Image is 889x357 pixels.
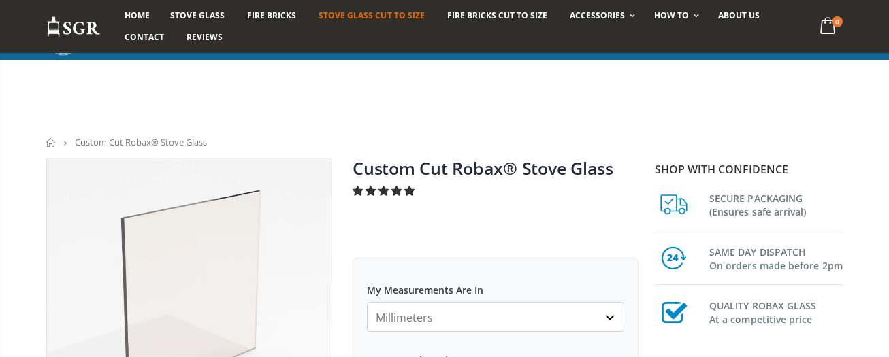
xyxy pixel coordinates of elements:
[125,10,150,21] span: Home
[176,27,233,48] a: Reviews
[353,156,613,180] a: Custom Cut Robax® Stove Glass
[308,5,434,27] a: Stove Glass Cut To Size
[187,31,223,43] span: Reviews
[46,138,56,147] a: Home
[708,5,770,27] a: About us
[114,27,174,48] a: Contact
[237,5,306,27] a: Fire Bricks
[709,189,843,219] h3: SECURE PACKAGING (Ensures safe arrival)
[46,16,101,38] img: Stove Glass Replacement
[367,272,624,296] label: My Measurements Are In
[644,5,706,27] a: How To
[447,10,547,21] span: Fire Bricks Cut To Size
[353,184,417,197] span: 4.94 stars
[560,5,642,27] a: Accessories
[655,161,843,177] p: Shop with confidence
[247,10,296,21] span: Fire Bricks
[170,10,225,21] span: Stove Glass
[160,5,235,27] a: Stove Glass
[718,10,760,21] span: About us
[570,10,625,21] span: Accessories
[319,10,424,21] span: Stove Glass Cut To Size
[654,10,689,21] span: How To
[832,16,843,27] span: 0
[815,14,843,40] a: 0
[437,5,557,27] a: Fire Bricks Cut To Size
[709,296,843,326] h3: QUALITY ROBAX GLASS At a competitive price
[114,5,160,27] a: Home
[709,243,843,273] h3: SAME DAY DISPATCH On orders made before 2pm
[125,31,164,43] span: Contact
[75,136,207,148] span: Custom Cut Robax® Stove Glass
